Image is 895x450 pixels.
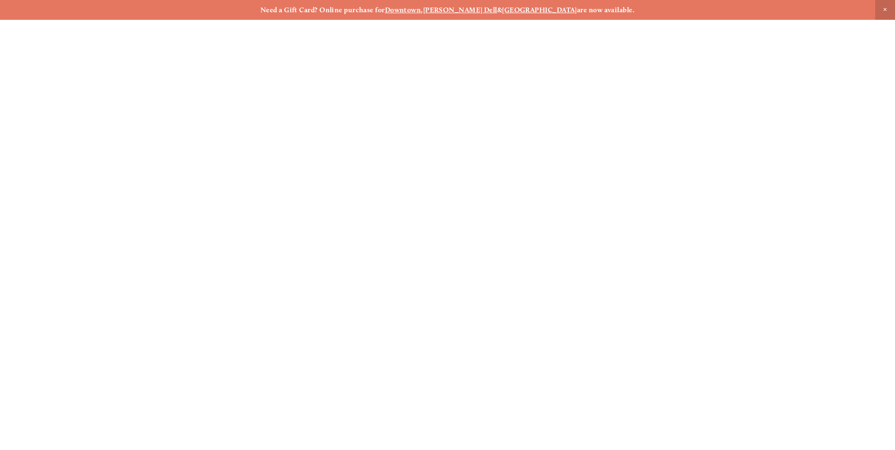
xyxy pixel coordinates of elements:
[421,6,423,14] strong: ,
[497,6,502,14] strong: &
[577,6,635,14] strong: are now available.
[385,6,421,14] a: Downtown
[423,6,497,14] a: [PERSON_NAME] Dell
[260,6,385,14] strong: Need a Gift Card? Online purchase for
[502,6,577,14] a: [GEOGRAPHIC_DATA]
